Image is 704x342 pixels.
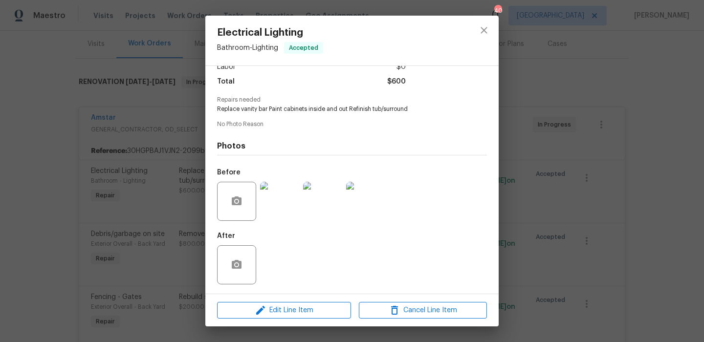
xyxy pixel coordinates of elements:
span: Edit Line Item [220,304,348,317]
button: Cancel Line Item [359,302,487,319]
span: No Photo Reason [217,121,487,128]
span: $600 [387,75,406,89]
button: Edit Line Item [217,302,351,319]
h5: After [217,233,235,239]
span: Repairs needed [217,97,487,103]
span: Labor [217,60,236,74]
span: Bathroom - Lighting [217,44,278,51]
h4: Photos [217,141,487,151]
h5: Before [217,169,241,176]
span: Electrical Lighting [217,27,323,38]
span: Cancel Line Item [362,304,484,317]
span: Replace vanity bar Paint cabinets inside and out Refinish tub/surround [217,105,460,113]
span: Total [217,75,235,89]
span: $0 [396,60,406,74]
span: Accepted [285,43,322,53]
div: 40 [494,6,501,16]
button: close [472,19,496,42]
